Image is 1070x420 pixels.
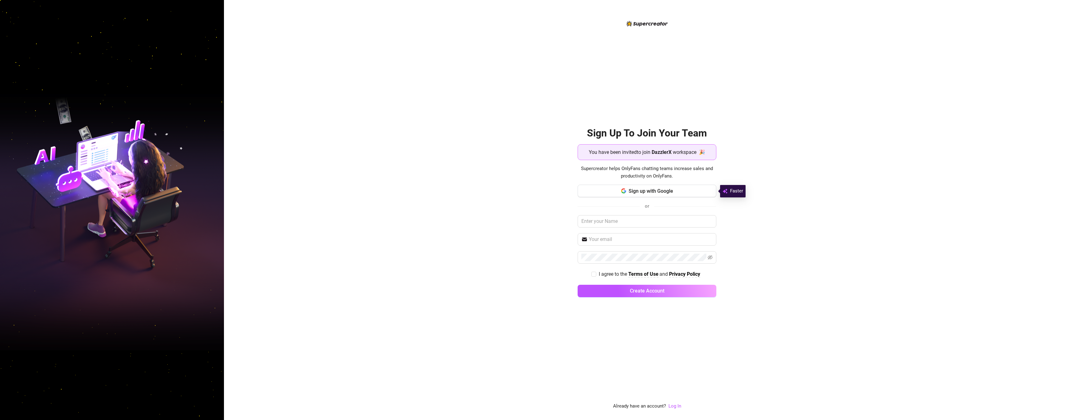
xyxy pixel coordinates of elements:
[628,271,658,277] strong: Terms of Use
[628,271,658,278] a: Terms of Use
[578,215,716,228] input: Enter your Name
[668,403,681,409] a: Log In
[578,165,716,180] span: Supercreator helps OnlyFans chatting teams increase sales and productivity on OnlyFans.
[723,187,728,195] img: svg%3e
[589,236,713,243] input: Your email
[652,149,672,155] strong: DazzlerX
[578,185,716,197] button: Sign up with Google
[669,271,700,277] strong: Privacy Policy
[578,127,716,140] h2: Sign Up To Join Your Team
[730,187,743,195] span: Faster
[626,21,668,26] img: logo-BBDzfeDw.svg
[629,188,673,194] span: Sign up with Google
[673,148,705,156] span: workspace 🎉
[630,288,664,294] span: Create Account
[613,403,666,410] span: Already have an account?
[599,271,628,277] span: I agree to the
[578,285,716,297] button: Create Account
[589,148,650,156] span: You have been invited to join
[669,271,700,278] a: Privacy Policy
[659,271,669,277] span: and
[668,403,681,410] a: Log In
[708,255,713,260] span: eye-invisible
[645,203,649,209] span: or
